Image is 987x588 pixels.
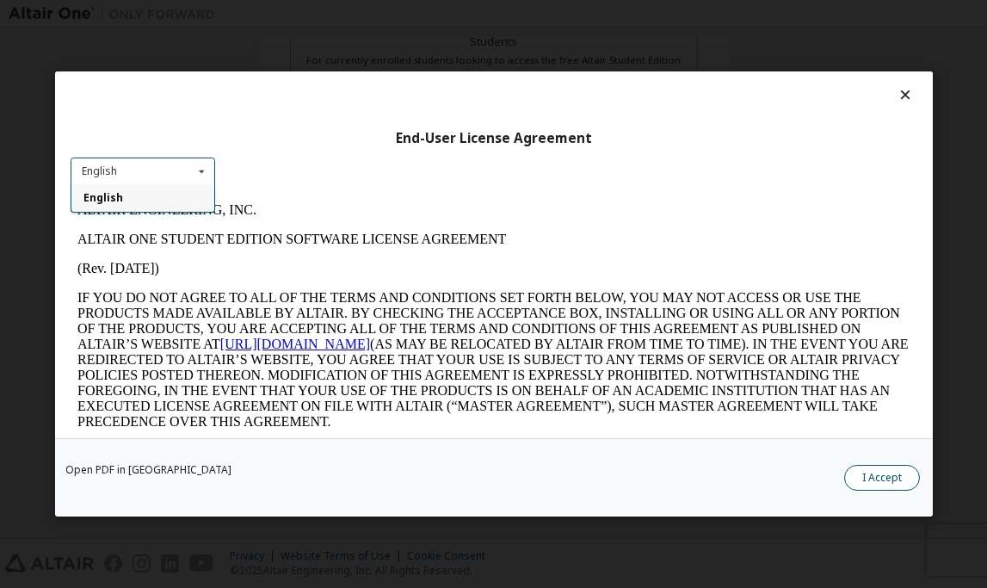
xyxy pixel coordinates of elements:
[7,65,840,81] p: (Rev. [DATE])
[7,95,840,234] p: IF YOU DO NOT AGREE TO ALL OF THE TERMS AND CONDITIONS SET FORTH BELOW, YOU MAY NOT ACCESS OR USE...
[82,166,117,176] div: English
[7,36,840,52] p: ALTAIR ONE STUDENT EDITION SOFTWARE LICENSE AGREEMENT
[71,130,917,147] div: End-User License Agreement
[844,465,920,491] button: I Accept
[7,7,840,22] p: ALTAIR ENGINEERING, INC.
[7,248,840,325] p: This Altair One Student Edition Software License Agreement (“Agreement”) is between Altair Engine...
[65,465,231,475] a: Open PDF in [GEOGRAPHIC_DATA]
[83,191,122,206] span: English
[150,141,299,156] a: [URL][DOMAIN_NAME]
